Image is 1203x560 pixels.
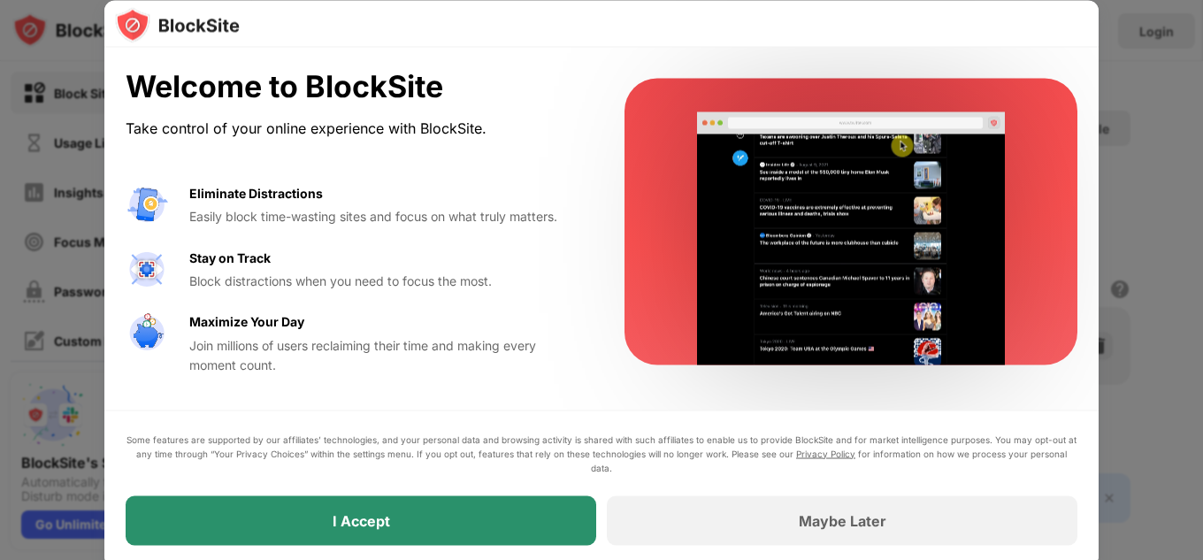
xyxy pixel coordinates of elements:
div: Join millions of users reclaiming their time and making every moment count. [189,335,582,375]
div: Easily block time-wasting sites and focus on what truly matters. [189,207,582,226]
img: value-focus.svg [126,248,168,290]
img: value-safe-time.svg [126,312,168,355]
div: Maybe Later [799,511,886,529]
div: I Accept [333,511,390,529]
a: Privacy Policy [796,448,855,458]
img: value-avoid-distractions.svg [126,183,168,226]
div: Eliminate Distractions [189,183,323,203]
div: Take control of your online experience with BlockSite. [126,115,582,141]
img: logo-blocksite.svg [115,7,240,42]
div: Block distractions when you need to focus the most. [189,271,582,290]
div: Some features are supported by our affiliates’ technologies, and your personal data and browsing ... [126,432,1077,474]
div: Welcome to BlockSite [126,69,582,105]
div: Stay on Track [189,248,271,267]
div: Maximize Your Day [189,312,304,332]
